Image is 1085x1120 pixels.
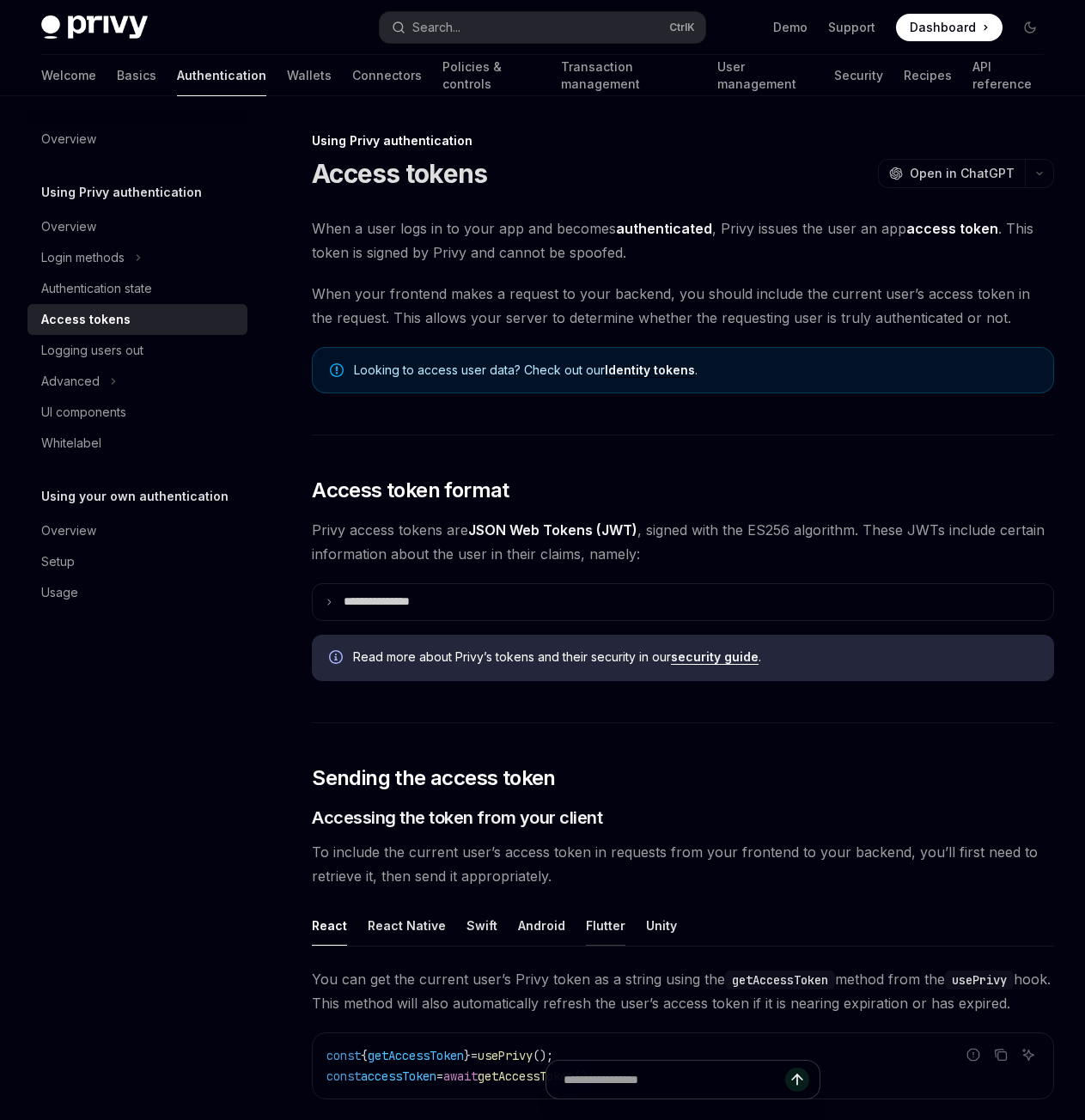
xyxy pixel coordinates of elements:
a: Authentication state [27,273,247,304]
a: Basics [117,55,156,96]
span: usePrivy [478,1048,533,1063]
a: Welcome [41,55,96,96]
span: const [326,1048,361,1063]
span: Looking to access user data? Check out our . [354,362,1036,379]
button: Open in ChatGPT [878,159,1025,188]
span: { [361,1048,368,1063]
span: Sending the access token [312,764,556,792]
strong: authenticated [616,220,712,237]
span: Dashboard [910,19,976,36]
a: Connectors [352,55,422,96]
h5: Using Privy authentication [41,182,202,203]
a: Access tokens [27,304,247,335]
div: Overview [41,129,96,149]
span: Accessing the token from your client [312,806,602,830]
button: Flutter [586,905,625,946]
svg: Info [329,650,346,667]
button: Unity [646,905,677,946]
button: Search...CtrlK [380,12,704,43]
span: To include the current user’s access token in requests from your frontend to your backend, you’ll... [312,840,1054,888]
a: Whitelabel [27,428,247,459]
div: Whitelabel [41,433,101,453]
div: Login methods [41,247,125,268]
button: Ask AI [1017,1044,1039,1066]
strong: access token [906,220,998,237]
a: Overview [27,515,247,546]
div: Usage [41,582,78,603]
code: usePrivy [945,971,1014,989]
span: When a user logs in to your app and becomes , Privy issues the user an app . This token is signed... [312,216,1054,265]
h1: Access tokens [312,158,487,189]
div: Overview [41,216,96,237]
a: API reference [972,55,1044,96]
code: getAccessToken [725,971,835,989]
button: React [312,905,347,946]
button: React Native [368,905,446,946]
svg: Note [330,363,344,377]
div: Overview [41,520,96,541]
input: Ask a question... [564,1061,785,1099]
button: Advanced [27,366,247,397]
span: You can get the current user’s Privy token as a string using the method from the hook. This metho... [312,967,1054,1015]
div: Advanced [41,371,100,392]
a: UI components [27,397,247,428]
span: Privy access tokens are , signed with the ES256 algorithm. These JWTs include certain information... [312,518,1054,566]
a: Dashboard [896,14,1003,41]
div: Setup [41,551,75,572]
span: Read more about Privy’s tokens and their security in our . [353,648,1037,666]
a: Setup [27,546,247,577]
a: Identity tokens [605,362,695,378]
div: Using Privy authentication [312,132,1054,149]
a: Policies & controls [442,55,540,96]
a: Usage [27,577,247,608]
span: Ctrl K [669,21,695,34]
button: Swift [466,905,497,946]
a: Support [828,19,875,36]
div: Logging users out [41,340,143,361]
a: Overview [27,211,247,242]
div: Authentication state [41,278,152,299]
div: Search... [412,17,460,38]
span: (); [533,1048,553,1063]
span: When your frontend makes a request to your backend, you should include the current user’s access ... [312,282,1054,330]
a: Wallets [287,55,332,96]
img: dark logo [41,15,148,40]
a: Overview [27,124,247,155]
a: Security [834,55,883,96]
div: UI components [41,402,126,423]
span: Open in ChatGPT [910,165,1015,182]
span: getAccessToken [368,1048,464,1063]
button: Toggle dark mode [1016,14,1044,41]
button: Report incorrect code [962,1044,984,1066]
a: Authentication [177,55,266,96]
a: Recipes [904,55,952,96]
button: Android [518,905,565,946]
button: Send message [785,1068,809,1092]
a: Demo [773,19,808,36]
a: Logging users out [27,335,247,366]
button: Login methods [27,242,247,273]
a: JSON Web Tokens (JWT) [468,521,637,539]
a: security guide [671,649,759,665]
button: Copy the contents from the code block [990,1044,1012,1066]
span: } [464,1048,471,1063]
a: Transaction management [561,55,697,96]
h5: Using your own authentication [41,486,229,507]
span: Access token format [312,477,509,504]
div: Access tokens [41,309,131,330]
a: User management [717,55,814,96]
span: = [471,1048,478,1063]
